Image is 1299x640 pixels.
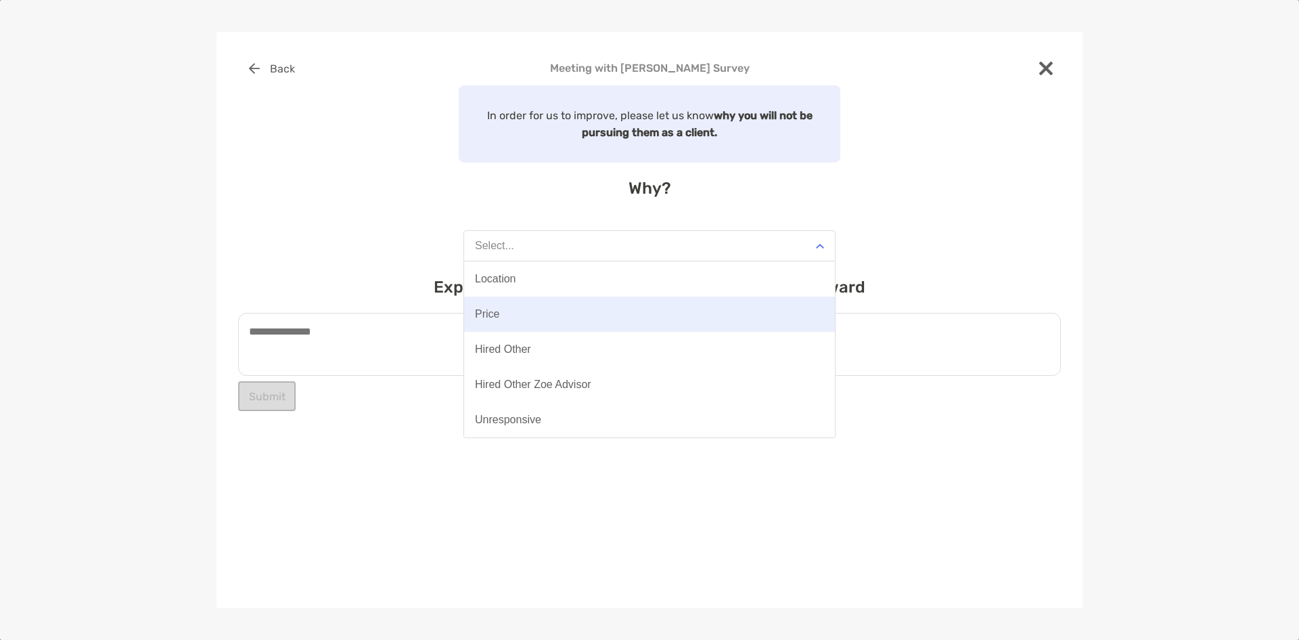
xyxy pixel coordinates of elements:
button: Price [464,297,835,332]
div: Hired Other [475,343,531,356]
div: Unresponsive [475,414,541,426]
h4: Meeting with [PERSON_NAME] Survey [238,62,1061,74]
button: Unresponsive [464,402,835,438]
button: Location [464,261,835,297]
button: Back [238,54,305,83]
button: Select... [463,230,836,261]
h4: Why? [238,179,1061,198]
button: Hired Other [464,332,835,367]
div: Hired Other Zoe Advisor [475,379,591,391]
img: button icon [249,63,260,74]
img: close modal [1039,62,1053,75]
div: Select... [475,240,514,252]
img: Open dropdown arrow [816,244,824,249]
p: In order for us to improve, please let us know [467,107,832,141]
button: Hired Other Zoe Advisor [464,367,835,402]
div: Price [475,308,499,320]
h4: Explain in a few words why you will not moving forward [238,278,1061,297]
div: Location [475,273,516,285]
